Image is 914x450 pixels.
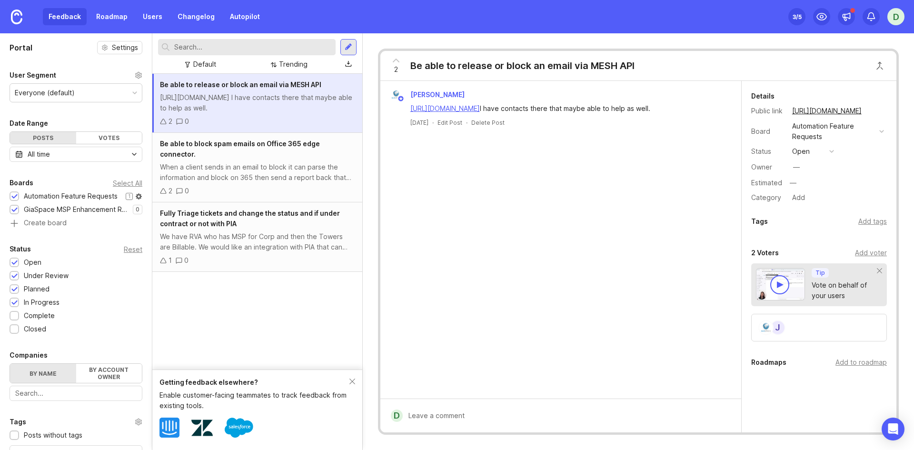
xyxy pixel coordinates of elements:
div: Add voter [855,248,887,258]
div: I have contacts there that maybe able to help as well. [410,103,722,114]
div: Reset [124,247,142,252]
div: Posts [10,132,76,144]
div: Default [193,59,216,70]
div: Add to roadmap [835,357,887,368]
div: Category [751,192,785,203]
div: User Segment [10,70,56,81]
a: Changelog [172,8,220,25]
a: Add [785,191,808,204]
div: Automation Feature Requests [24,191,118,201]
div: Be able to release or block an email via MESH API [410,59,635,72]
a: [URL][DOMAIN_NAME] [789,105,864,117]
div: Votes [76,132,142,144]
input: Search... [15,388,137,399]
div: Vote on behalf of your users [812,280,877,301]
img: Canny Home [11,10,22,24]
div: Add [789,191,808,204]
div: Tags [10,416,26,428]
div: 2 Voters [751,247,779,259]
div: Details [751,90,775,102]
div: 3 /5 [793,10,802,23]
div: 0 [185,186,189,196]
a: Roadmap [90,8,133,25]
label: By account owner [76,364,142,383]
div: Public link [751,106,785,116]
h1: Portal [10,42,32,53]
span: Settings [112,43,138,52]
div: 2 [169,186,172,196]
label: By name [10,364,76,383]
div: 1 [169,255,172,266]
a: [URL][DOMAIN_NAME] [410,104,480,112]
div: Owner [751,162,785,172]
button: 3/5 [788,8,805,25]
div: Edit Post [437,119,462,127]
input: Search... [174,42,332,52]
img: Rob Giannini [759,321,773,334]
a: [DATE] [410,119,428,127]
div: Select All [113,180,142,186]
div: — [787,177,799,189]
div: · [466,119,467,127]
span: Fully Triage tickets and change the status and if under contract or not with PIA [160,209,340,228]
div: Companies [10,350,48,361]
div: Trending [279,59,308,70]
div: Automation Feature Requests [792,121,875,142]
div: — [793,162,800,172]
span: Be able to release or block an email via MESH API [160,80,321,89]
a: Rob Giannini[PERSON_NAME] [384,89,472,101]
div: [URL][DOMAIN_NAME] I have contacts there that maybe able to help as well. [160,92,355,113]
div: Tags [751,216,768,227]
div: Board [751,126,785,137]
div: 1 [126,193,133,200]
button: Settings [97,41,142,54]
a: Users [137,8,168,25]
a: Create board [10,220,142,228]
div: Estimated [751,180,782,186]
div: We have RVA who has MSP for Corp and then the Towers are Billable. We would like an integration w... [160,231,355,252]
div: All time [28,149,50,160]
div: Closed [24,324,46,334]
a: Be able to release or block an email via MESH API[URL][DOMAIN_NAME] I have contacts there that ma... [152,74,362,133]
div: Boards [10,177,33,189]
span: 2 [394,64,398,75]
div: 2 [169,116,172,127]
a: Be able to block spam emails on Office 365 edge connector.When a client sends in an email to bloc... [152,133,362,202]
div: · [432,119,434,127]
div: Status [751,146,785,157]
img: video-thumbnail-vote-d41b83416815613422e2ca741bf692cc.jpg [756,268,805,300]
div: Delete Post [471,119,505,127]
div: In Progress [24,297,60,308]
div: Status [10,243,31,255]
p: 0 [136,206,139,213]
img: Intercom logo [159,418,179,438]
div: D [391,410,403,422]
div: Planned [24,284,50,294]
div: Add tags [858,216,887,227]
a: Autopilot [224,8,266,25]
div: Under Review [24,270,69,281]
button: Close button [870,56,889,75]
a: Fully Triage tickets and change the status and if under contract or not with PIAWe have RVA who h... [152,202,362,272]
div: Open [24,257,41,268]
span: [PERSON_NAME] [410,90,465,99]
div: Posts without tags [24,430,82,440]
span: Be able to block spam emails on Office 365 edge connector. [160,140,320,158]
div: Getting feedback elsewhere? [159,377,349,388]
button: D [887,8,904,25]
img: member badge [397,95,404,102]
img: Salesforce logo [225,413,253,442]
img: Rob Giannini [390,89,402,101]
div: open [792,146,810,157]
div: When a client sends in an email to block it can parse the information and block on 365 then send ... [160,162,355,183]
div: Open Intercom Messenger [882,418,904,440]
div: Roadmaps [751,357,786,368]
div: Enable customer-facing teammates to track feedback from existing tools. [159,390,349,411]
div: 0 [184,255,189,266]
div: 0 [185,116,189,127]
div: Date Range [10,118,48,129]
div: Everyone (default) [15,88,75,98]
